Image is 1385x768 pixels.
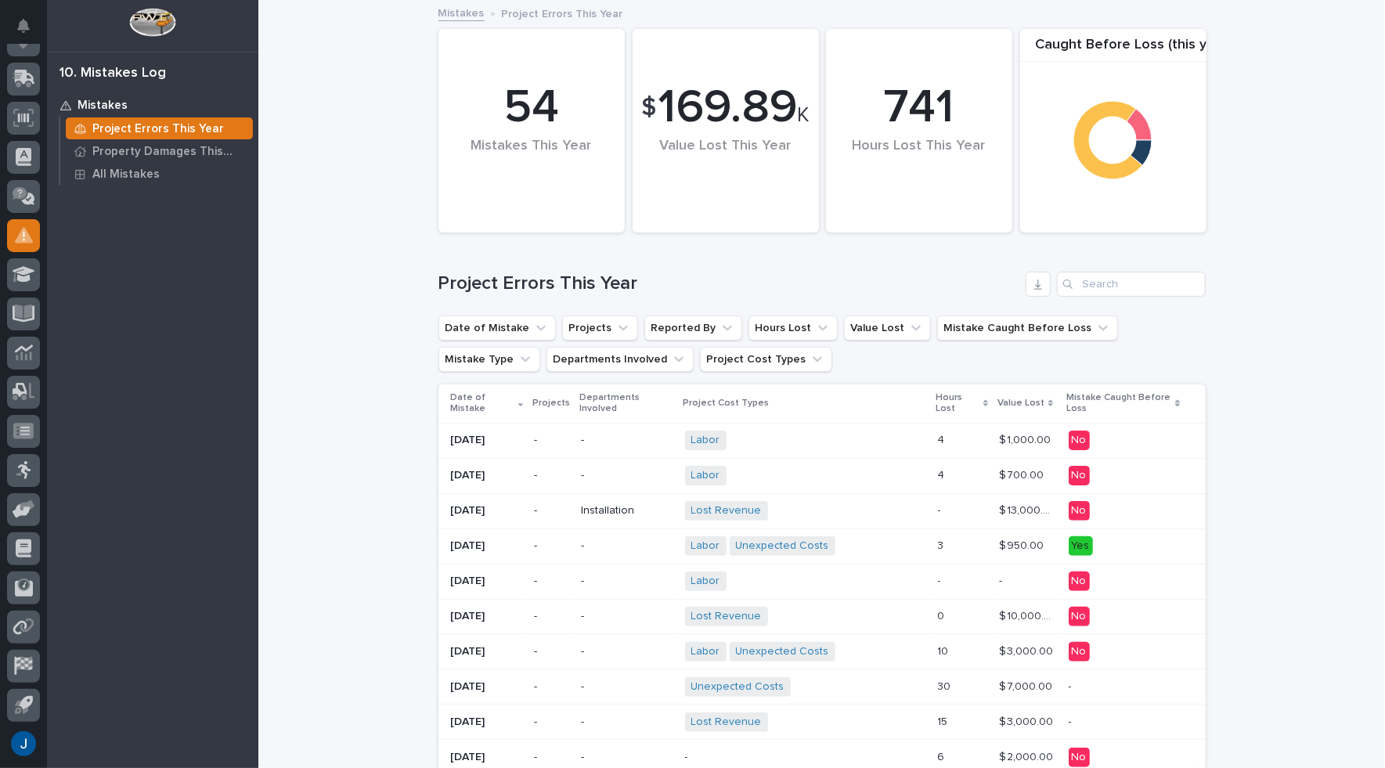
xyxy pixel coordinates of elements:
[999,466,1047,482] p: $ 700.00
[451,751,522,764] p: [DATE]
[700,347,832,372] button: Project Cost Types
[691,469,720,482] a: Labor
[92,122,224,136] p: Project Errors This Year
[532,395,570,412] p: Projects
[451,610,522,623] p: [DATE]
[853,80,986,136] div: 741
[736,645,829,658] a: Unexpected Costs
[7,9,40,42] button: Notifications
[685,751,925,764] p: -
[938,677,954,694] p: 30
[997,395,1044,412] p: Value Lost
[465,138,598,187] div: Mistakes This Year
[534,575,568,588] p: -
[20,19,40,44] div: Notifications
[938,748,948,764] p: 6
[658,85,798,132] span: 169.89
[438,705,1206,740] tr: [DATE]--Lost Revenue 1515 $ 3,000.00$ 3,000.00 -
[938,571,944,588] p: -
[999,571,1005,588] p: -
[438,634,1206,669] tr: [DATE]--Labor Unexpected Costs 1010 $ 3,000.00$ 3,000.00 No
[691,434,720,447] a: Labor
[938,642,952,658] p: 10
[451,434,522,447] p: [DATE]
[748,315,838,341] button: Hours Lost
[438,272,1019,295] h1: Project Errors This Year
[691,504,762,517] a: Lost Revenue
[451,645,522,658] p: [DATE]
[581,539,672,553] p: -
[438,599,1206,634] tr: [DATE]--Lost Revenue 00 $ 10,000.00$ 10,000.00 No
[562,315,638,341] button: Projects
[92,145,247,159] p: Property Damages This Year
[938,607,948,623] p: 0
[642,93,657,123] span: $
[438,347,540,372] button: Mistake Type
[534,504,568,517] p: -
[999,431,1054,447] p: $ 1,000.00
[999,501,1059,517] p: $ 13,000.00
[581,434,672,447] p: -
[1057,272,1206,297] input: Search
[691,716,762,729] a: Lost Revenue
[465,80,598,136] div: 54
[1069,607,1090,626] div: No
[999,712,1056,729] p: $ 3,000.00
[581,575,672,588] p: -
[60,65,166,82] div: 10. Mistakes Log
[438,493,1206,528] tr: [DATE]-InstallationLost Revenue -- $ 13,000.00$ 13,000.00 No
[546,347,694,372] button: Departments Involved
[1069,642,1090,662] div: No
[798,105,810,125] span: K
[1067,389,1172,418] p: Mistake Caught Before Loss
[938,501,944,517] p: -
[438,564,1206,599] tr: [DATE]--Labor -- -- No
[644,315,742,341] button: Reported By
[691,575,720,588] a: Labor
[1069,501,1090,521] div: No
[581,716,672,729] p: -
[691,610,762,623] a: Lost Revenue
[451,469,522,482] p: [DATE]
[451,680,522,694] p: [DATE]
[7,727,40,760] button: users-avatar
[1069,748,1090,767] div: No
[1069,571,1090,591] div: No
[999,748,1056,764] p: $ 2,000.00
[438,669,1206,705] tr: [DATE]--Unexpected Costs 3030 $ 7,000.00$ 7,000.00 -
[47,93,258,117] a: Mistakes
[581,610,672,623] p: -
[534,434,568,447] p: -
[999,677,1055,694] p: $ 7,000.00
[60,140,258,162] a: Property Damages This Year
[1069,716,1181,729] p: -
[534,751,568,764] p: -
[581,469,672,482] p: -
[451,504,522,517] p: [DATE]
[999,607,1059,623] p: $ 10,000.00
[936,389,979,418] p: Hours Lost
[581,645,672,658] p: -
[534,716,568,729] p: -
[451,575,522,588] p: [DATE]
[938,536,947,553] p: 3
[938,712,951,729] p: 15
[853,138,986,187] div: Hours Lost This Year
[659,138,792,187] div: Value Lost This Year
[999,642,1056,658] p: $ 3,000.00
[1020,37,1206,63] div: Caught Before Loss (this year)
[736,539,829,553] a: Unexpected Costs
[691,539,720,553] a: Labor
[1069,536,1093,556] div: Yes
[581,751,672,764] p: -
[938,466,948,482] p: 4
[691,645,720,658] a: Labor
[844,315,931,341] button: Value Lost
[438,458,1206,493] tr: [DATE]--Labor 44 $ 700.00$ 700.00 No
[581,680,672,694] p: -
[438,528,1206,564] tr: [DATE]--Labor Unexpected Costs 33 $ 950.00$ 950.00 Yes
[60,117,258,139] a: Project Errors This Year
[1069,680,1181,694] p: -
[534,469,568,482] p: -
